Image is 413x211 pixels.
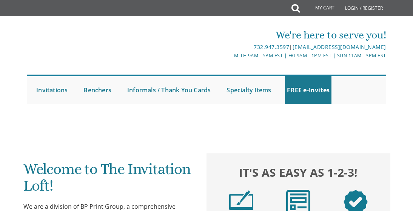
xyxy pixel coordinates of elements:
a: My Cart [299,1,340,16]
a: FREE e-Invites [285,76,331,104]
a: [EMAIL_ADDRESS][DOMAIN_NAME] [293,43,386,50]
div: We're here to serve you! [147,28,386,43]
a: Invitations [34,76,69,104]
a: Specialty Items [225,76,273,104]
a: 732.947.3597 [254,43,289,50]
a: Informals / Thank You Cards [125,76,213,104]
a: Benchers [82,76,113,104]
div: M-Th 9am - 5pm EST | Fri 9am - 1pm EST | Sun 11am - 3pm EST [147,52,386,60]
h2: It's as easy as 1-2-3! [213,165,384,180]
h1: Welcome to The Invitation Loft! [23,161,195,200]
div: | [147,43,386,52]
